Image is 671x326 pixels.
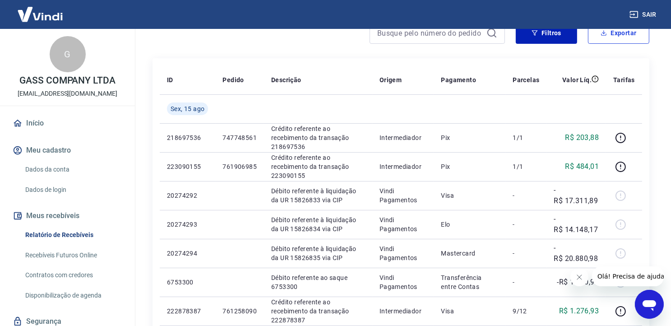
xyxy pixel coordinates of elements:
p: 1/1 [513,133,539,142]
p: Vindi Pagamentos [379,186,427,205]
p: - [513,278,539,287]
p: R$ 1.276,93 [559,306,599,317]
p: 761258090 [222,307,257,316]
p: 9/12 [513,307,539,316]
p: Débito referente ao saque 6753300 [271,273,365,291]
p: - [513,191,539,200]
span: Sex, 15 ago [171,104,204,113]
img: Vindi [11,0,69,28]
p: Vindi Pagamentos [379,244,427,262]
button: Filtros [516,22,577,44]
p: -R$ 17.311,89 [554,185,599,206]
p: Pagamento [441,75,476,84]
a: Recebíveis Futuros Online [22,246,124,265]
p: 20274292 [167,191,208,200]
p: Intermediador [379,133,427,142]
p: Descrição [271,75,301,84]
p: 20274294 [167,249,208,258]
p: 1/1 [513,162,539,171]
p: 761906985 [222,162,257,171]
input: Busque pelo número do pedido [377,26,483,40]
p: Valor Líq. [562,75,592,84]
p: Mastercard [441,249,498,258]
p: Pix [441,133,498,142]
p: Vindi Pagamentos [379,273,427,291]
p: Crédito referente ao recebimento da transação 218697536 [271,124,365,151]
iframe: Fechar mensagem [570,268,588,286]
p: Débito referente à liquidação da UR 15826835 via CIP [271,244,365,262]
p: Crédito referente ao recebimento da transação 223090155 [271,153,365,180]
p: Débito referente à liquidação da UR 15826834 via CIP [271,215,365,233]
p: 20274293 [167,220,208,229]
a: Disponibilização de agenda [22,286,124,305]
p: Crédito referente ao recebimento da transação 222878387 [271,298,365,325]
a: Início [11,113,124,133]
div: G [50,36,86,72]
p: [EMAIL_ADDRESS][DOMAIN_NAME] [18,89,117,98]
p: R$ 203,88 [565,132,599,143]
p: Intermediador [379,307,427,316]
p: Tarifas [613,75,635,84]
p: -R$ 20.880,98 [554,242,599,264]
p: -R$ 1.030,91 [557,277,599,288]
p: R$ 484,01 [565,161,599,172]
button: Meus recebíveis [11,206,124,226]
button: Exportar [588,22,649,44]
p: Parcelas [513,75,539,84]
p: Débito referente à liquidação da UR 15826833 via CIP [271,186,365,205]
p: Origem [379,75,402,84]
p: Vindi Pagamentos [379,215,427,233]
p: Intermediador [379,162,427,171]
p: GASS COMPANY LTDA [19,76,116,85]
iframe: Botão para abrir a janela de mensagens [635,290,664,319]
span: Olá! Precisa de ajuda? [5,6,76,14]
button: Meu cadastro [11,140,124,160]
a: Contratos com credores [22,266,124,284]
p: 747748561 [222,133,257,142]
p: 223090155 [167,162,208,171]
p: -R$ 14.148,17 [554,214,599,235]
p: Visa [441,307,498,316]
a: Dados de login [22,181,124,199]
p: - [513,249,539,258]
button: Sair [628,6,660,23]
p: Pedido [222,75,244,84]
p: 6753300 [167,278,208,287]
iframe: Mensagem da empresa [592,266,664,286]
p: 222878387 [167,307,208,316]
p: 218697536 [167,133,208,142]
p: Transferência entre Contas [441,273,498,291]
p: Visa [441,191,498,200]
a: Dados da conta [22,160,124,179]
p: Pix [441,162,498,171]
p: ID [167,75,173,84]
p: - [513,220,539,229]
p: Elo [441,220,498,229]
a: Relatório de Recebíveis [22,226,124,244]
